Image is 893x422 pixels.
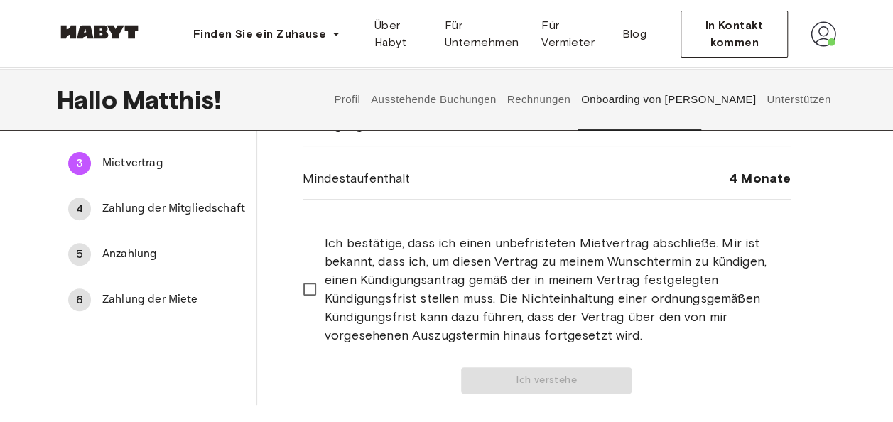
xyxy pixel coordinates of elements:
button: Finden Sie ein Zuhause [182,20,352,48]
span: Für Unternehmen [445,17,519,51]
div: Registerkarten für Benutzerprofile [329,68,836,131]
span: Über Habyt [374,17,422,51]
span: Finden Sie ein Zuhause [193,26,326,43]
span: Mietvertrag [102,155,245,172]
a: Über Habyt [363,11,433,57]
div: 6Zahlung der Miete [57,283,256,317]
img: Habyt [57,25,142,39]
span: Anzahlung [102,246,245,263]
div: 5Anzahlung [57,237,256,271]
span: Matthis ! [123,85,221,114]
font: Hallo [57,84,117,115]
span: Blog [622,26,646,43]
span: Zahlung der Mitgliedschaft [102,200,245,217]
div: 4Zahlung der Mitgliedschaft [57,192,256,226]
button: Onboarding von [PERSON_NAME] [580,68,758,131]
div: 3 [68,152,91,175]
img: Avatar [811,21,836,47]
span: Ich bestätige, dass ich einen unbefristeten Mietvertrag abschließe. Mir ist bekannt, dass ich, um... [325,234,779,345]
div: 6 [68,288,91,311]
span: Mindestaufenthalt [303,169,411,188]
button: Rechnungen [505,68,572,131]
span: 4 Monate [729,170,791,187]
button: Unterstützen [765,68,833,131]
span: Zahlung der Miete [102,291,245,308]
a: Blog [610,11,658,57]
button: Profil [332,68,362,131]
button: In Kontakt kommen [681,11,788,58]
span: Für Vermieter [541,17,599,51]
div: 4 [68,198,91,220]
a: Für Vermieter [530,11,610,57]
a: Für Unternehmen [433,11,530,57]
div: 5 [68,243,91,266]
div: 3Mietvertrag [57,146,256,180]
span: In Kontakt kommen [693,17,776,51]
button: Ausstehende Buchungen [369,68,499,131]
